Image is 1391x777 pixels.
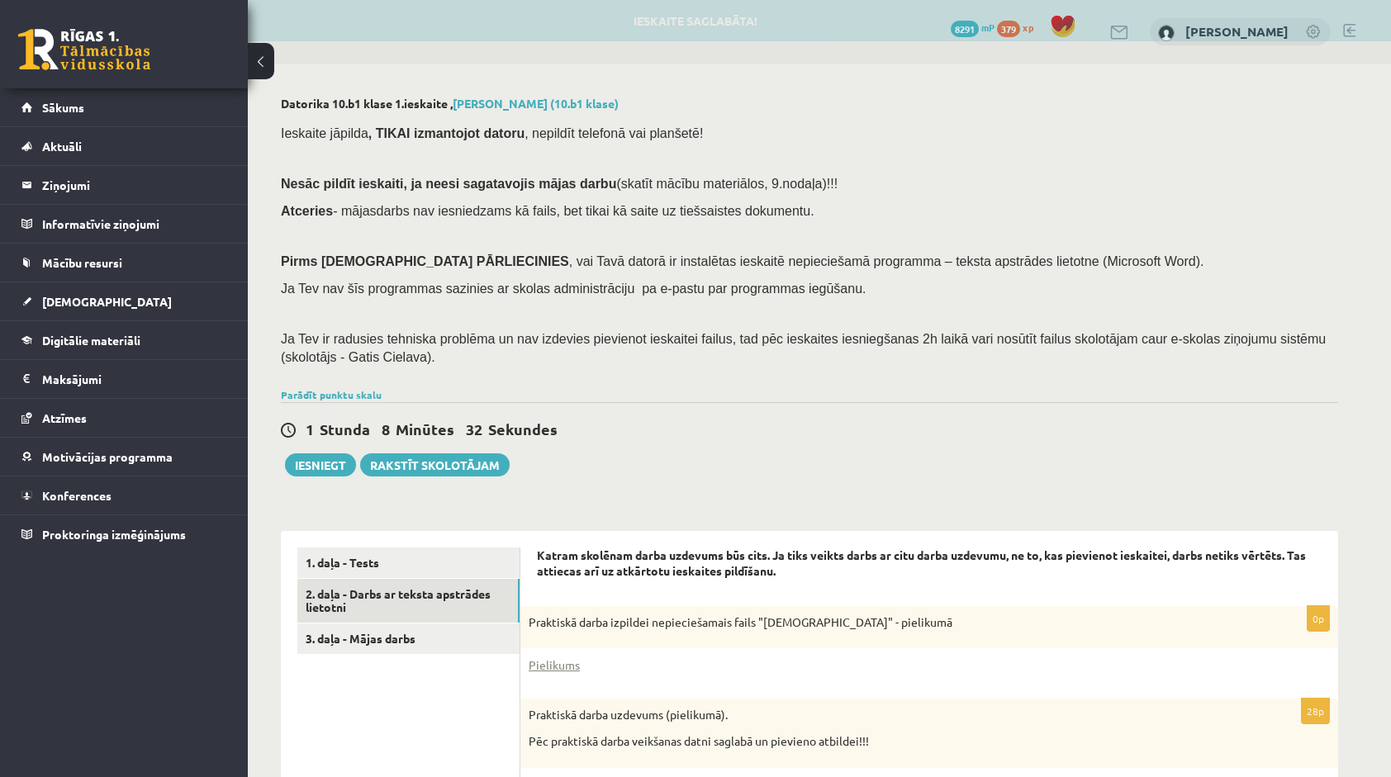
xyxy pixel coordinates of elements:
span: Stunda [320,419,370,438]
span: Motivācijas programma [42,449,173,464]
span: , vai Tavā datorā ir instalētas ieskaitē nepieciešamā programma – teksta apstrādes lietotne (Micr... [569,254,1204,268]
button: Iesniegt [285,453,356,476]
a: Proktoringa izmēģinājums [21,515,227,553]
a: Konferences [21,476,227,514]
span: 1 [306,419,314,438]
strong: Katram skolēnam darba uzdevums būs cits. Ja tiks veikts darbs ar citu darba uzdevumu, ne to, kas ... [537,547,1306,579]
span: Ja Tev nav šīs programmas sazinies ar skolas administrāciju pa e-pastu par programmas iegūšanu. [281,282,866,296]
span: Mācību resursi [42,255,122,270]
span: Sekundes [488,419,558,438]
span: 8 [382,419,390,438]
p: Praktiskā darba uzdevums (pielikumā). [529,707,1247,723]
p: 0p [1307,605,1330,632]
span: Aktuāli [42,139,82,154]
span: Ieskaite jāpilda , nepildīt telefonā vai planšetē! [281,126,703,140]
p: 28p [1301,698,1330,724]
a: [DEMOGRAPHIC_DATA] [21,282,227,320]
a: Sākums [21,88,227,126]
p: Praktiskā darba izpildei nepieciešamais fails "[DEMOGRAPHIC_DATA]" - pielikumā [529,614,1247,631]
p: Pēc praktiskā darba veikšanas datni saglabā un pievieno atbildei!!! [529,733,1247,750]
a: Aktuāli [21,127,227,165]
span: Proktoringa izmēģinājums [42,527,186,542]
a: Parādīt punktu skalu [281,388,382,401]
a: [PERSON_NAME] (10.b1 klase) [453,96,619,111]
a: Rakstīt skolotājam [360,453,510,476]
a: Rīgas 1. Tālmācības vidusskola [18,29,150,70]
a: Ziņojumi [21,166,227,204]
h2: Datorika 10.b1 klase 1.ieskaite , [281,97,1338,111]
span: Digitālie materiāli [42,333,140,348]
b: , TIKAI izmantojot datoru [368,126,525,140]
a: Pielikums [529,656,580,674]
span: Ja Tev ir radusies tehniska problēma un nav izdevies pievienot ieskaitei failus, tad pēc ieskaite... [281,332,1326,364]
a: Digitālie materiāli [21,321,227,359]
a: Informatīvie ziņojumi [21,205,227,243]
b: Atceries [281,204,333,218]
a: Maksājumi [21,360,227,398]
legend: Ziņojumi [42,166,227,204]
span: Atzīmes [42,410,87,425]
span: Pirms [DEMOGRAPHIC_DATA] PĀRLIECINIES [281,254,569,268]
span: Konferences [42,488,112,503]
span: (skatīt mācību materiālos, 9.nodaļa)!!! [616,177,838,191]
a: Atzīmes [21,399,227,437]
span: Nesāc pildīt ieskaiti, ja neesi sagatavojis mājas darbu [281,177,616,191]
a: Mācību resursi [21,244,227,282]
span: Sākums [42,100,84,115]
a: 2. daļa - Darbs ar teksta apstrādes lietotni [297,579,520,623]
a: 3. daļa - Mājas darbs [297,623,520,654]
a: 1. daļa - Tests [297,547,520,578]
span: - mājasdarbs nav iesniedzams kā fails, bet tikai kā saite uz tiešsaistes dokumentu. [281,204,814,218]
span: 32 [466,419,482,438]
a: Motivācijas programma [21,438,227,476]
legend: Informatīvie ziņojumi [42,205,227,243]
span: [DEMOGRAPHIC_DATA] [42,294,172,309]
span: Minūtes [396,419,454,438]
legend: Maksājumi [42,360,227,398]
